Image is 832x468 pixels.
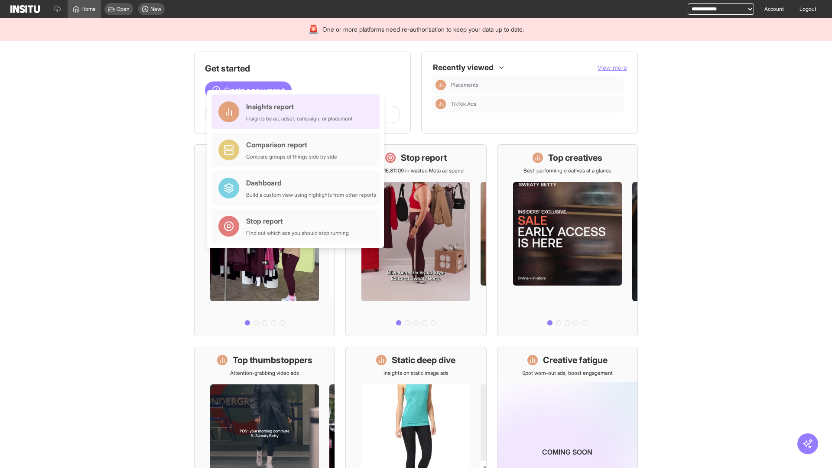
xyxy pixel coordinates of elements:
div: Compare groups of things side by side [246,153,337,160]
h1: Static deep dive [392,354,455,366]
div: Insights [435,99,446,109]
h1: Top creatives [548,152,602,164]
button: Create a new report [205,81,292,99]
div: Comparison report [246,140,337,150]
h1: Stop report [401,152,447,164]
div: 🚨 [308,23,319,36]
span: One or more platforms need re-authorisation to keep your data up to date. [322,25,524,34]
p: Best-performing creatives at a glance [523,167,611,174]
span: Home [81,6,96,13]
div: Find out which ads you should stop running [246,230,349,237]
div: Build a custom view using highlights from other reports [246,192,376,198]
span: View more [598,64,627,71]
span: New [150,6,161,13]
a: Top creativesBest-performing creatives at a glance [497,144,638,336]
span: Open [117,6,130,13]
a: Stop reportSave £16,811.09 in wasted Meta ad spend [345,144,486,336]
h1: Get started [205,62,400,75]
div: Dashboard [246,178,376,188]
span: TikTok Ads [451,101,620,107]
p: Save £16,811.09 in wasted Meta ad spend [368,167,464,174]
div: Stop report [246,216,349,226]
button: View more [598,63,627,72]
div: Insights report [246,101,353,112]
img: Logo [10,5,40,13]
a: What's live nowSee all active ads instantly [194,144,335,336]
span: Placements [451,81,620,88]
div: Insights by ad, adset, campaign, or placement [246,115,353,122]
span: TikTok Ads [451,101,476,107]
span: Placements [451,81,478,88]
p: Insights on static image ads [383,370,448,377]
p: Attention-grabbing video ads [230,370,299,377]
h1: Top thumbstoppers [233,354,312,366]
div: Insights [435,80,446,90]
span: Create a new report [224,85,285,95]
